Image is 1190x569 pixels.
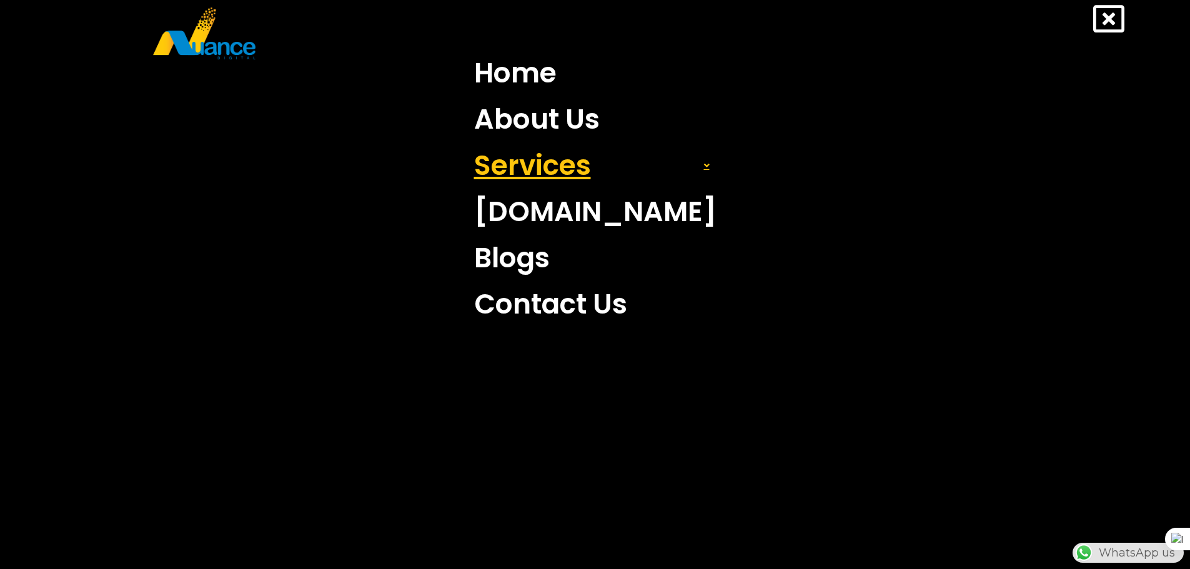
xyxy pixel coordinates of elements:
[1074,543,1094,563] img: WhatsApp
[1073,543,1184,563] div: WhatsApp us
[465,96,726,142] a: About Us
[465,50,726,96] a: Home
[465,281,726,327] a: Contact Us
[152,6,589,61] a: nuance-qatar_logo
[1073,546,1184,560] a: WhatsAppWhatsApp us
[152,6,257,61] img: nuance-qatar_logo
[465,189,726,235] a: [DOMAIN_NAME]
[465,142,726,189] a: Services
[465,235,726,281] a: Blogs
